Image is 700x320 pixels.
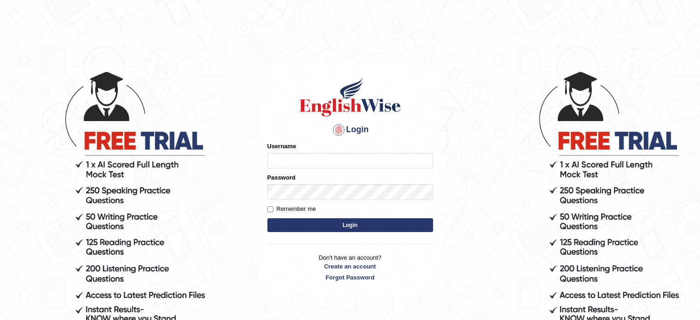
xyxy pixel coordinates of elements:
a: Create an account [267,262,433,271]
h4: Login [267,122,433,137]
input: Remember me [267,206,273,212]
label: Username [267,142,296,151]
img: Logo of English Wise sign in for intelligent practice with AI [298,76,403,118]
label: Password [267,173,295,182]
label: Remember me [267,204,316,214]
button: Login [267,218,433,232]
p: Don't have an account? [267,253,433,282]
a: Forgot Password [267,273,433,282]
